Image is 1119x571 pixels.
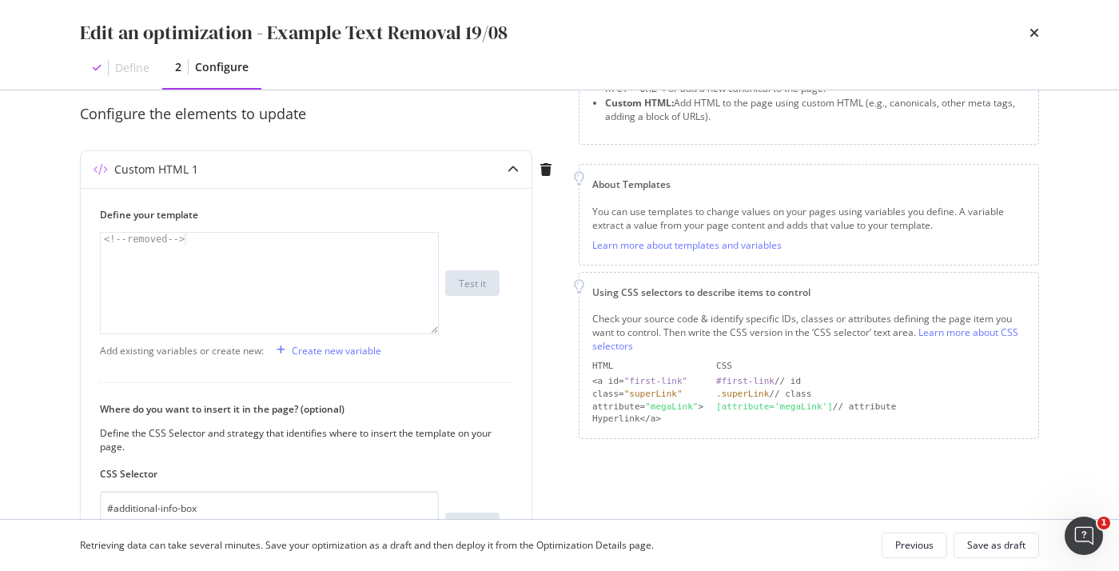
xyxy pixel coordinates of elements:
div: // class [716,388,1025,401]
div: "superLink" [624,389,683,399]
div: Hyperlink</a> [592,413,703,425]
div: Using CSS selectors to describe items to control [592,285,1025,299]
div: Retrieving data can take several minutes. Save your optimization as a draft and then deploy it fr... [80,538,654,552]
div: // id [716,375,1025,388]
label: Where do you want to insert it in the page? (optional) [100,402,500,416]
div: Configure [195,59,249,75]
button: Previous [882,533,947,558]
button: Test it [445,270,500,296]
div: You can use templates to change values on your pages using variables you define. A variable extra... [592,205,1025,232]
div: [attribute='megaLink'] [716,401,833,412]
div: .superLink [716,389,769,399]
label: Define your template [100,208,500,222]
div: "first-link" [624,376,687,386]
div: #first-link [716,376,775,386]
button: Save as draft [954,533,1039,558]
div: "megaLink" [645,401,698,412]
textarea: #additional-info-box [100,491,439,541]
div: Add existing variables or create new: [100,344,264,357]
a: Learn more about CSS selectors [592,325,1018,353]
div: Custom HTML 1 [114,162,198,178]
div: 2 [175,59,181,75]
iframe: Intercom live chat [1065,517,1103,555]
div: Save as draft [967,538,1025,552]
div: Test it [459,277,486,290]
div: Check your source code & identify specific IDs, classes or attributes defining the page item you ... [592,312,1025,353]
a: Learn more about templates and variables [592,238,782,252]
div: HTML [592,360,703,373]
div: Define [115,60,149,76]
div: attribute= > [592,401,703,413]
div: CSS [716,360,1025,373]
div: Create new variable [292,344,381,357]
strong: Custom HTML: [605,96,674,110]
div: Test it [459,519,486,533]
div: Previous [895,538,934,552]
div: About Templates [592,178,1025,191]
div: Configure the elements to update [80,104,559,125]
div: // attribute [716,401,1025,413]
div: times [1029,19,1039,46]
button: Test it [445,513,500,538]
button: Create new variable [270,337,381,363]
div: <a id= [592,375,703,388]
div: Define the CSS Selector and strategy that identifies where to insert the template on your page. [100,426,500,453]
span: <link rel="canonical" href="URL"> [605,69,949,94]
div: Edit an optimization - Example Text Removal 19/08 [80,19,508,46]
div: class= [592,388,703,401]
span: 1 [1097,517,1110,529]
label: CSS Selector [100,467,500,481]
li: Add HTML to the page using custom HTML (e.g., canonicals, other meta tags, adding a block of URLs). [605,96,1025,123]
